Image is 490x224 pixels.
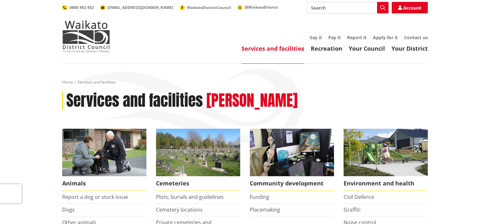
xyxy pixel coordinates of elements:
[62,206,75,213] a: Dogs
[241,45,304,52] a: Services and facilities
[344,193,374,200] a: Civil Defence
[62,129,146,176] img: Animal Control
[62,20,110,52] img: Waikato District Council - Te Kaunihera aa Takiwaa o Waikato
[392,2,428,13] a: Account
[156,193,224,200] a: Plots, burials and guidelines
[347,34,367,40] a: Report it
[62,80,428,85] nav: breadcrumb
[373,34,398,40] a: Apply for it
[237,4,278,10] a: @WaikatoDistrict
[156,129,240,191] a: Huntly Cemetery Cemeteries
[250,129,334,191] a: Matariki Travelling Suitcase Art Exhibition Community development
[62,5,94,10] a: 0800 492 452
[245,4,278,10] span: @WaikatoDistrict
[156,176,240,191] span: Cemeteries
[328,34,341,40] a: Pay it
[250,206,280,213] a: Placemaking
[307,2,389,13] input: Search input
[156,129,240,176] img: Huntly Cemetery
[62,79,73,85] a: Home
[206,91,298,110] h2: [PERSON_NAME]
[100,5,173,10] a: [EMAIL_ADDRESS][DOMAIN_NAME]
[349,45,385,52] a: Your Council
[391,45,428,52] a: Your District
[250,176,334,191] span: Community development
[250,193,269,200] a: Funding
[62,176,146,191] span: Animals
[78,79,116,85] span: Services and facilities
[187,5,231,10] span: WaikatoDistrictCouncil
[62,193,128,200] a: Report a dog or stock issue
[250,129,334,176] img: Matariki Travelling Suitcase Art Exhibition
[344,129,428,176] img: New housing in Pokeno
[180,5,231,10] a: WaikatoDistrictCouncil
[62,129,146,191] a: Waikato District Council Animal Control team Animals
[70,5,94,10] span: 0800 492 452
[404,34,428,40] a: Contact us
[66,91,203,110] h1: Services and facilities
[310,34,322,40] a: Say it
[344,206,360,213] a: Graffiti
[344,129,428,191] a: New housing in Pokeno Environment and health
[156,206,203,213] a: Cemetery locations
[344,176,428,191] span: Environment and health
[108,5,173,10] span: [EMAIL_ADDRESS][DOMAIN_NAME]
[311,45,342,52] a: Recreation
